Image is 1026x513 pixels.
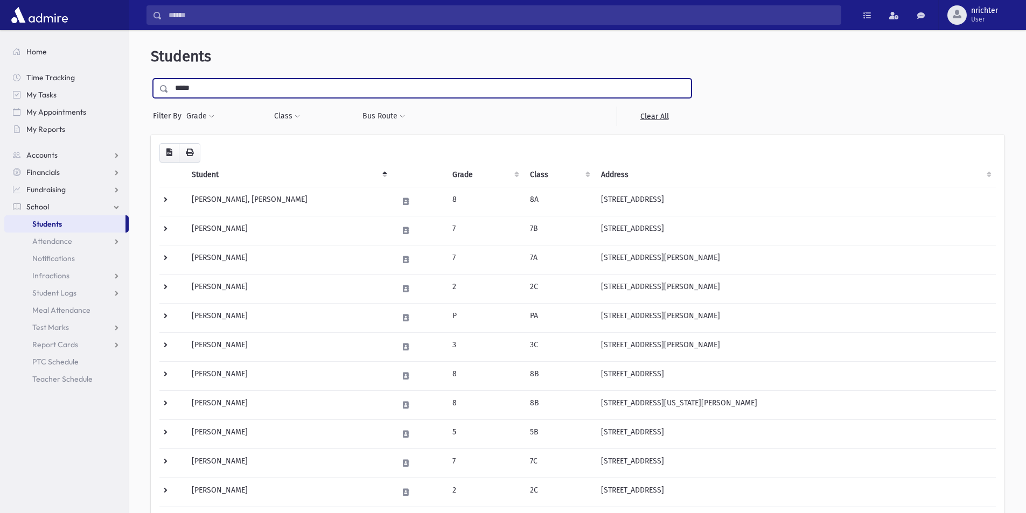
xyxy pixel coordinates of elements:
[524,187,595,216] td: 8A
[4,164,129,181] a: Financials
[185,448,392,477] td: [PERSON_NAME]
[595,274,996,303] td: [STREET_ADDRESS][PERSON_NAME]
[4,43,129,60] a: Home
[151,47,211,65] span: Students
[524,477,595,507] td: 2C
[524,448,595,477] td: 7C
[446,361,524,390] td: 8
[4,267,129,284] a: Infractions
[446,332,524,361] td: 3
[26,124,65,134] span: My Reports
[26,185,66,194] span: Fundraising
[595,361,996,390] td: [STREET_ADDRESS]
[595,477,996,507] td: [STREET_ADDRESS]
[4,103,129,121] a: My Appointments
[26,202,49,212] span: School
[595,448,996,477] td: [STREET_ADDRESS]
[32,322,69,332] span: Test Marks
[26,73,75,82] span: Time Tracking
[26,107,86,117] span: My Appointments
[4,353,129,370] a: PTC Schedule
[446,303,524,332] td: P
[446,245,524,274] td: 7
[153,110,186,122] span: Filter By
[446,477,524,507] td: 2
[32,288,76,298] span: Student Logs
[4,319,129,336] a: Test Marks
[4,198,129,215] a: School
[4,301,129,319] a: Meal Attendance
[524,274,595,303] td: 2C
[4,370,129,388] a: Teacher Schedule
[32,219,62,229] span: Students
[185,303,392,332] td: [PERSON_NAME]
[617,107,692,126] a: Clear All
[524,361,595,390] td: 8B
[32,254,75,263] span: Notifications
[4,336,129,353] a: Report Cards
[4,86,129,103] a: My Tasks
[446,163,524,187] th: Grade: activate to sort column ascending
[446,448,524,477] td: 7
[32,236,72,246] span: Attendance
[595,163,996,187] th: Address: activate to sort column ascending
[185,163,392,187] th: Student: activate to sort column descending
[595,245,996,274] td: [STREET_ADDRESS][PERSON_NAME]
[185,332,392,361] td: [PERSON_NAME]
[4,284,129,301] a: Student Logs
[446,274,524,303] td: 2
[446,390,524,419] td: 8
[446,216,524,245] td: 7
[26,150,58,160] span: Accounts
[524,332,595,361] td: 3C
[446,419,524,448] td: 5
[524,303,595,332] td: PA
[26,90,57,100] span: My Tasks
[274,107,301,126] button: Class
[595,390,996,419] td: [STREET_ADDRESS][US_STATE][PERSON_NAME]
[32,305,90,315] span: Meal Attendance
[185,216,392,245] td: [PERSON_NAME]
[595,419,996,448] td: [STREET_ADDRESS]
[186,107,215,126] button: Grade
[524,245,595,274] td: 7A
[524,216,595,245] td: 7B
[159,143,179,163] button: CSV
[4,69,129,86] a: Time Tracking
[185,477,392,507] td: [PERSON_NAME]
[595,216,996,245] td: [STREET_ADDRESS]
[185,274,392,303] td: [PERSON_NAME]
[162,5,841,25] input: Search
[595,332,996,361] td: [STREET_ADDRESS][PERSON_NAME]
[26,47,47,57] span: Home
[524,390,595,419] td: 8B
[32,340,78,349] span: Report Cards
[4,233,129,250] a: Attendance
[185,187,392,216] td: [PERSON_NAME], [PERSON_NAME]
[4,121,129,138] a: My Reports
[179,143,200,163] button: Print
[524,419,595,448] td: 5B
[595,303,996,332] td: [STREET_ADDRESS][PERSON_NAME]
[32,357,79,367] span: PTC Schedule
[524,163,595,187] th: Class: activate to sort column ascending
[185,390,392,419] td: [PERSON_NAME]
[595,187,996,216] td: [STREET_ADDRESS]
[446,187,524,216] td: 8
[32,271,69,280] span: Infractions
[185,245,392,274] td: [PERSON_NAME]
[362,107,406,126] button: Bus Route
[971,6,998,15] span: nrichter
[185,361,392,390] td: [PERSON_NAME]
[971,15,998,24] span: User
[9,4,71,26] img: AdmirePro
[4,250,129,267] a: Notifications
[26,167,60,177] span: Financials
[185,419,392,448] td: [PERSON_NAME]
[4,215,125,233] a: Students
[32,374,93,384] span: Teacher Schedule
[4,181,129,198] a: Fundraising
[4,146,129,164] a: Accounts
